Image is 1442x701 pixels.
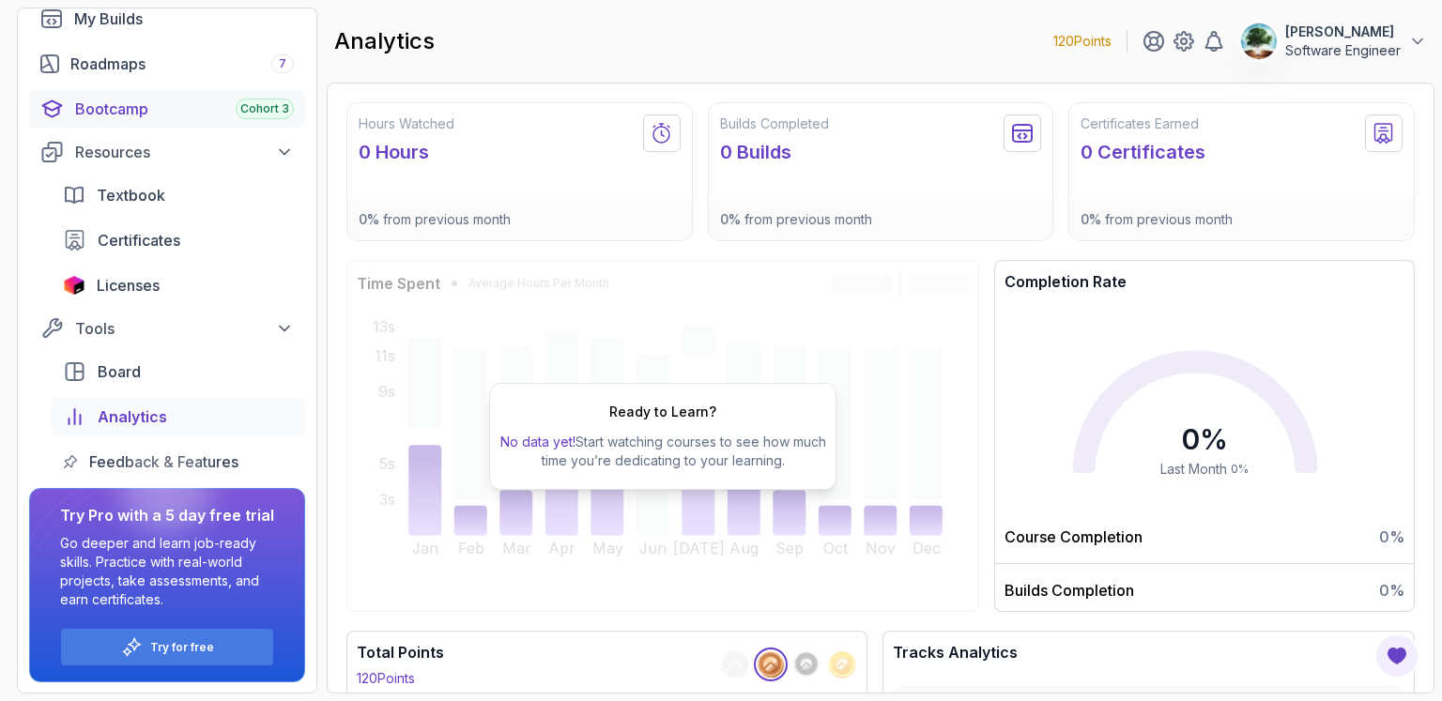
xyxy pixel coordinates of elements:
[1374,633,1419,678] button: Open Feedback Button
[1005,579,1134,602] p: Builds Completion
[357,641,444,663] h3: Total Points
[1160,460,1227,479] span: Last Month
[893,641,1404,663] h3: Tracks Analytics
[720,211,741,227] span: 0 %
[52,221,305,259] a: certificates
[60,628,274,666] button: Try for free
[500,434,575,450] span: No data yet!
[240,101,289,116] span: Cohort 3
[75,141,294,163] div: Resources
[359,114,454,133] h2: Hours Watched
[98,405,167,428] span: Analytics
[60,534,274,609] p: Go deeper and learn job-ready skills. Practice with real-world projects, take assessments, and ea...
[1081,210,1233,229] p: from previous month
[52,443,305,480] a: feedback
[63,276,85,295] img: jetbrains icon
[357,669,415,688] p: 120 Points
[609,403,716,421] h2: Ready to Learn?
[29,90,305,128] a: bootcamp
[75,317,294,340] div: Tools
[97,274,160,297] span: Licenses
[1053,32,1112,51] p: 120 Points
[98,229,180,251] span: Certificates
[52,353,305,390] a: board
[29,135,305,169] button: Resources
[52,398,305,435] a: analytics
[1231,462,1249,477] span: 0 %
[279,56,286,71] span: 7
[995,270,1414,293] h3: Completion Rate
[1181,422,1228,456] span: 0 %
[1241,23,1277,59] img: user profile image
[359,139,454,165] p: 0 Hours
[29,312,305,345] button: Tools
[70,53,294,75] div: Roadmaps
[359,211,379,227] span: 0 %
[720,114,829,133] h2: Builds Completed
[52,267,305,304] a: licenses
[75,98,294,120] div: Bootcamp
[74,8,294,30] div: My Builds
[29,45,305,83] a: roadmaps
[1285,41,1401,60] p: Software Engineer
[1240,23,1427,60] button: user profile image[PERSON_NAME]Software Engineer
[1081,114,1205,133] h2: Certificates Earned
[1005,526,1143,548] p: Course Completion
[1081,139,1205,165] p: 0 Certificates
[1379,579,1404,602] span: 0 %
[1379,526,1404,548] span: 0 %
[98,360,141,383] span: Board
[1285,23,1401,41] p: [PERSON_NAME]
[334,26,435,56] h2: analytics
[150,640,214,655] a: Try for free
[97,184,165,206] span: Textbook
[359,210,511,229] p: from previous month
[720,139,829,165] p: 0 Builds
[52,176,305,214] a: textbook
[1081,211,1101,227] span: 0 %
[89,450,238,473] span: Feedback & Features
[498,433,828,470] p: Start watching courses to see how much time you’re dedicating to your learning.
[720,210,872,229] p: from previous month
